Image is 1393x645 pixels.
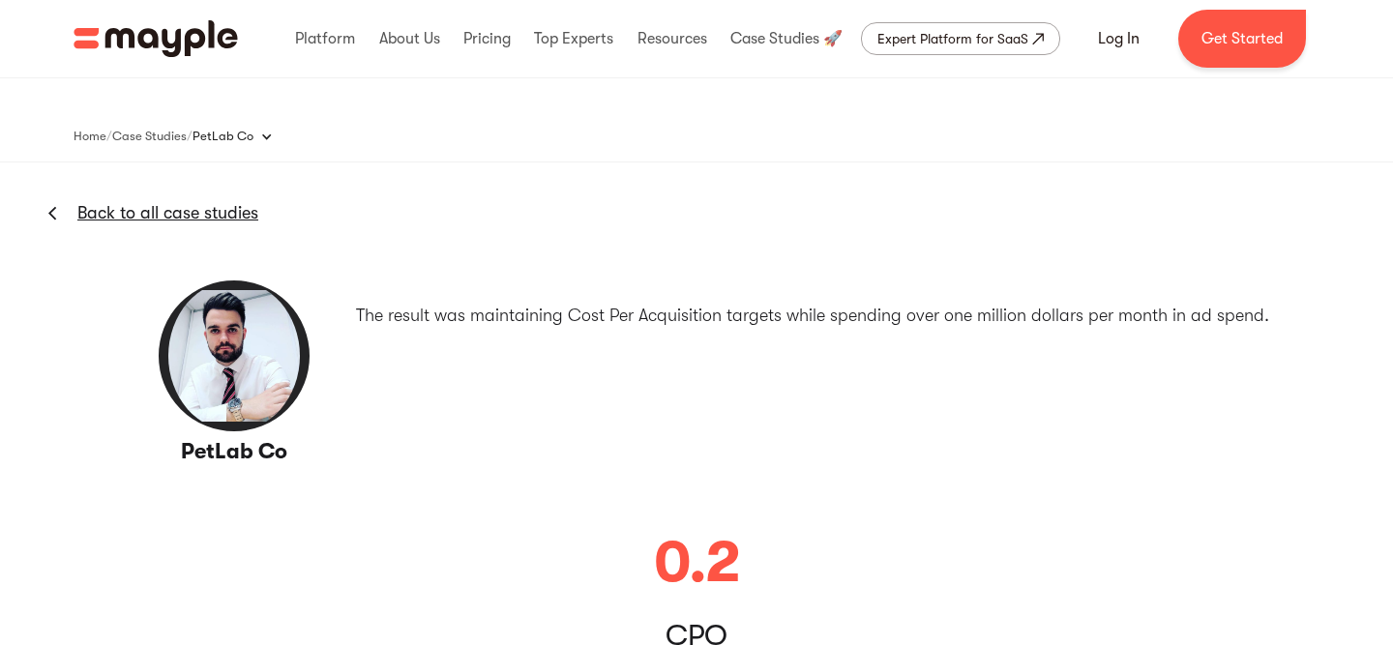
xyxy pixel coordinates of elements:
h3: PetLab Co [125,438,344,466]
div: PetLab Co [193,117,292,156]
a: Home [74,125,106,148]
div: Platform [290,8,360,70]
img: PetLab Co [157,279,311,433]
a: Get Started [1178,10,1306,68]
div: / [187,127,193,146]
p: The result was maintaining Cost Per Acquisition targets while spending over one million dollars p... [356,303,1269,329]
div: Pricing [459,8,516,70]
a: home [74,20,238,57]
div: CPO [666,626,727,645]
div: / [106,127,112,146]
div: PetLab Co [193,127,253,146]
div: About Us [374,8,445,70]
div: Resources [633,8,712,70]
a: Log In [1075,15,1163,62]
a: Expert Platform for SaaS [861,22,1060,55]
div: Top Experts [529,8,618,70]
img: Mayple logo [74,20,238,57]
a: Back to all case studies [77,201,258,224]
div: Expert Platform for SaaS [877,27,1028,50]
div: 0.2 [654,534,740,592]
a: Case Studies [112,125,187,148]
